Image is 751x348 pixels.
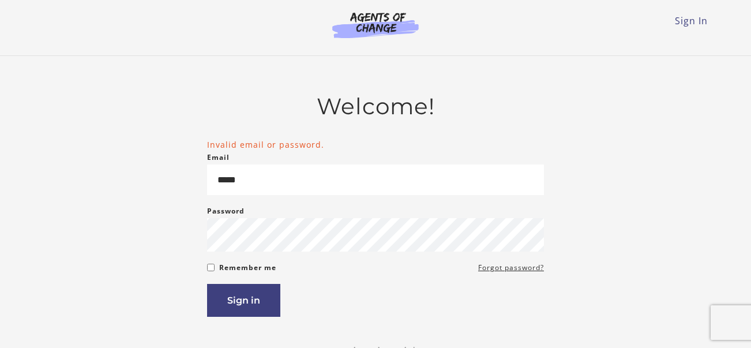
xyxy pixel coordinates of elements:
[207,284,280,317] button: Sign in
[478,261,544,275] a: Forgot password?
[207,151,230,164] label: Email
[320,12,431,38] img: Agents of Change Logo
[207,204,245,218] label: Password
[219,261,276,275] label: Remember me
[207,93,544,120] h2: Welcome!
[675,14,708,27] a: Sign In
[207,139,544,151] li: Invalid email or password.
